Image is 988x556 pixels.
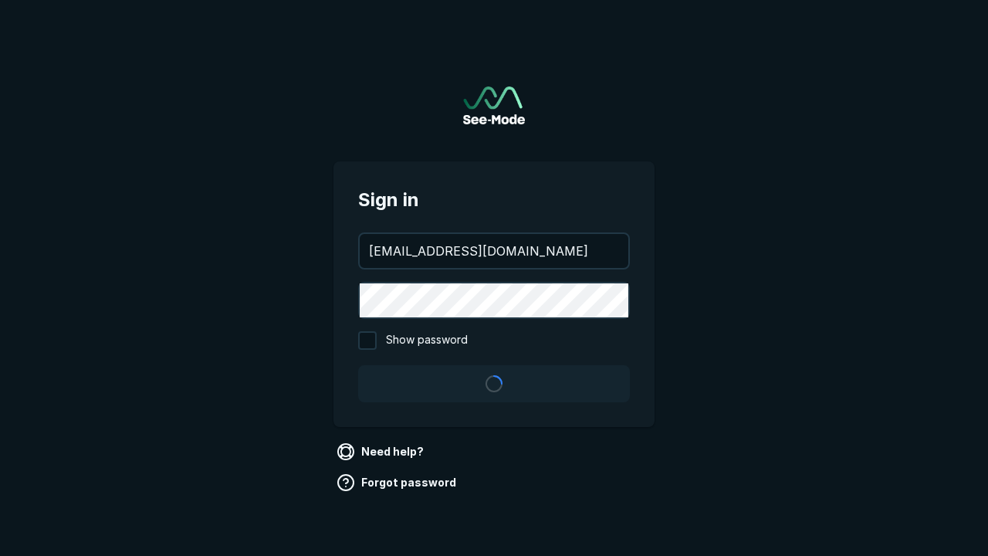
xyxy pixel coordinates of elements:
a: Need help? [333,439,430,464]
input: your@email.com [360,234,628,268]
span: Sign in [358,186,630,214]
span: Show password [386,331,468,350]
a: Forgot password [333,470,462,495]
a: Go to sign in [463,86,525,124]
img: See-Mode Logo [463,86,525,124]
